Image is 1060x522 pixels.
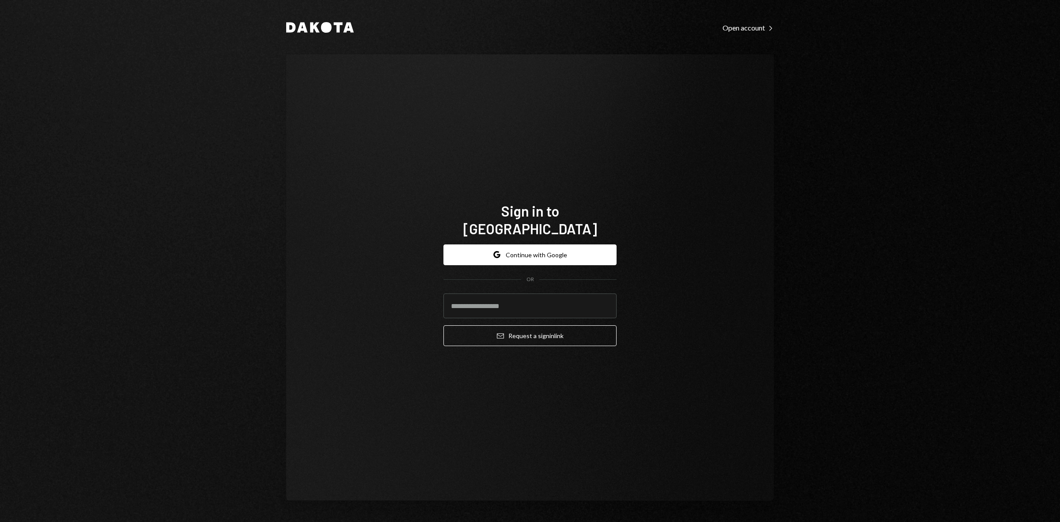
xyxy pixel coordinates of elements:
button: Request a signinlink [443,325,617,346]
h1: Sign in to [GEOGRAPHIC_DATA] [443,202,617,237]
button: Continue with Google [443,244,617,265]
a: Open account [723,23,774,32]
div: OR [526,276,534,283]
